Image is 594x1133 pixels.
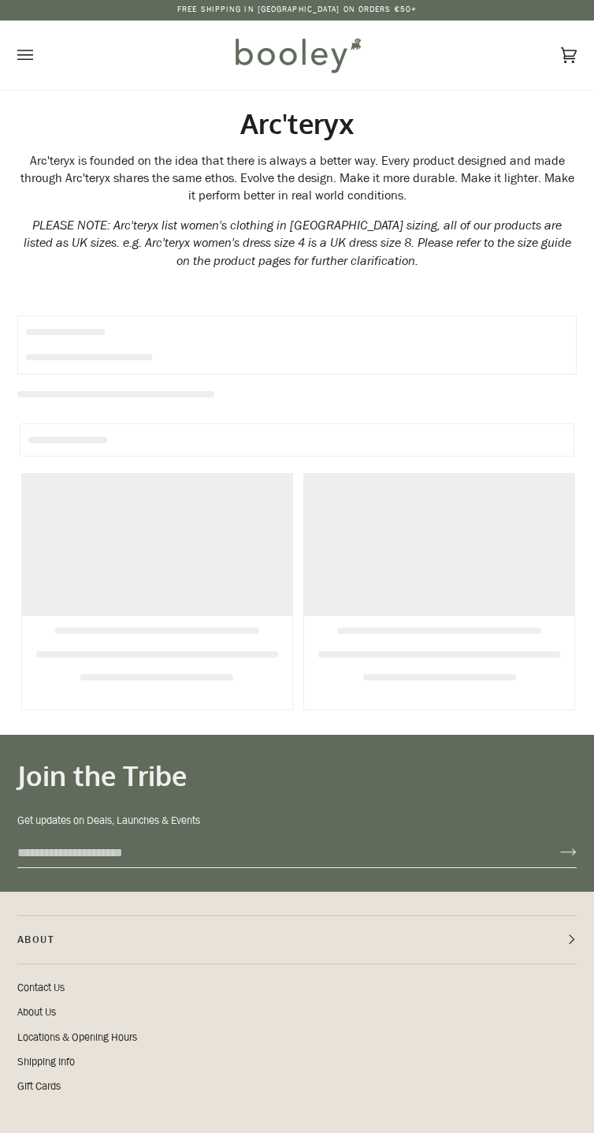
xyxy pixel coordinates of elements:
img: Booley [228,32,366,78]
em: PLEASE NOTE: Arc'teryx list women's clothing in [GEOGRAPHIC_DATA] sizing, all of our products are... [24,217,571,268]
a: Gift Cards [17,1079,61,1094]
button: Join [535,840,577,865]
p: Free Shipping in [GEOGRAPHIC_DATA] on Orders €50+ [177,3,417,16]
p: Pipeline_Footer Main [17,915,577,964]
input: your-email@example.com [17,838,536,867]
a: Locations & Opening Hours [17,1030,137,1045]
button: Open menu [17,20,65,90]
p: Get updates on Deals, Launches & Events [17,813,577,829]
div: Arc'teryx is founded on the idea that there is always a better way. Every product designed and ma... [17,152,577,205]
a: About Us [17,1004,56,1019]
a: Shipping Info [17,1054,75,1069]
h1: Arc'teryx [17,106,577,140]
h3: Join the Tribe [17,758,577,792]
a: Contact Us [17,980,65,995]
